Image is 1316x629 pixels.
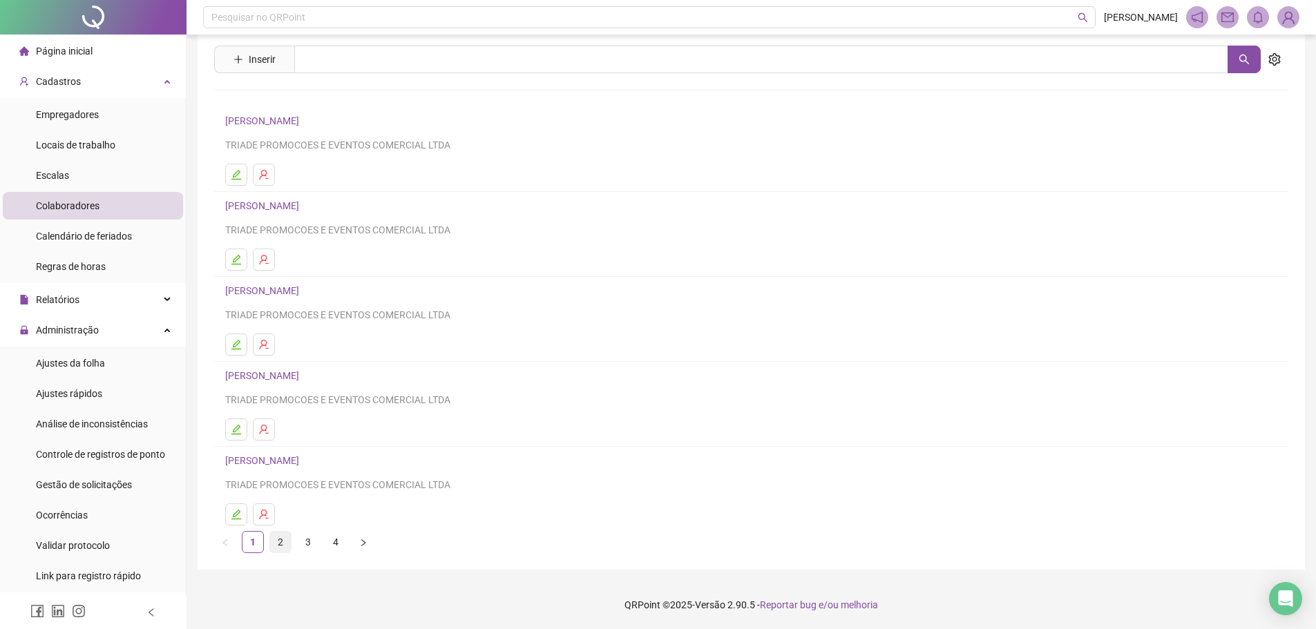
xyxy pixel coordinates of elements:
span: edit [231,509,242,520]
span: Relatórios [36,294,79,305]
footer: QRPoint © 2025 - 2.90.5 - [187,581,1316,629]
a: [PERSON_NAME] [225,200,303,211]
span: Ajustes da folha [36,358,105,369]
span: Inserir [249,52,276,67]
li: 4 [325,531,347,553]
span: notification [1191,11,1203,23]
a: [PERSON_NAME] [225,455,303,466]
span: bell [1252,11,1264,23]
img: 80778 [1278,7,1299,28]
div: Open Intercom Messenger [1269,582,1302,615]
a: 3 [298,532,318,552]
span: Controle de registros de ponto [36,449,165,460]
button: left [214,531,236,553]
span: user-delete [258,509,269,520]
a: 2 [270,532,291,552]
span: Colaboradores [36,200,99,211]
span: Locais de trabalho [36,139,115,151]
div: TRIADE PROMOCOES E EVENTOS COMERCIAL LTDA [225,222,1277,238]
span: lock [19,325,29,335]
span: search [1239,54,1250,65]
span: Versão [695,599,725,610]
span: edit [231,339,242,350]
span: Calendário de feriados [36,231,132,242]
a: 4 [325,532,346,552]
span: edit [231,254,242,265]
span: search [1078,12,1088,23]
span: plus [233,55,243,64]
span: [PERSON_NAME] [1104,10,1178,25]
span: Gestão de solicitações [36,479,132,490]
button: right [352,531,374,553]
span: Análise de inconsistências [36,418,148,429]
li: 1 [242,531,264,553]
span: Ajustes rápidos [36,388,102,399]
li: 2 [269,531,292,553]
div: TRIADE PROMOCOES E EVENTOS COMERCIAL LTDA [225,477,1277,492]
span: Validar protocolo [36,540,110,551]
span: user-add [19,77,29,86]
span: Administração [36,325,99,336]
span: user-delete [258,424,269,435]
span: left [221,539,229,547]
button: Inserir [222,48,287,70]
span: Reportar bug e/ou melhoria [760,599,878,610]
span: Link para registro rápido [36,570,141,581]
span: left [146,608,156,617]
a: [PERSON_NAME] [225,370,303,381]
span: right [359,539,368,547]
div: TRIADE PROMOCOES E EVENTOS COMERCIAL LTDA [225,392,1277,407]
div: TRIADE PROMOCOES E EVENTOS COMERCIAL LTDA [225,307,1277,322]
li: Próxima página [352,531,374,553]
span: Empregadores [36,109,99,120]
li: Página anterior [214,531,236,553]
span: home [19,46,29,56]
span: user-delete [258,254,269,265]
a: [PERSON_NAME] [225,115,303,126]
span: edit [231,169,242,180]
span: linkedin [51,604,65,618]
span: user-delete [258,169,269,180]
span: edit [231,424,242,435]
span: file [19,295,29,304]
span: Cadastros [36,76,81,87]
span: Página inicial [36,46,93,57]
span: setting [1268,53,1281,66]
li: 3 [297,531,319,553]
a: 1 [242,532,263,552]
span: mail [1221,11,1234,23]
span: user-delete [258,339,269,350]
span: Regras de horas [36,261,106,272]
a: [PERSON_NAME] [225,285,303,296]
span: facebook [30,604,44,618]
span: instagram [72,604,86,618]
div: TRIADE PROMOCOES E EVENTOS COMERCIAL LTDA [225,137,1277,153]
span: Ocorrências [36,510,88,521]
span: Escalas [36,170,69,181]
